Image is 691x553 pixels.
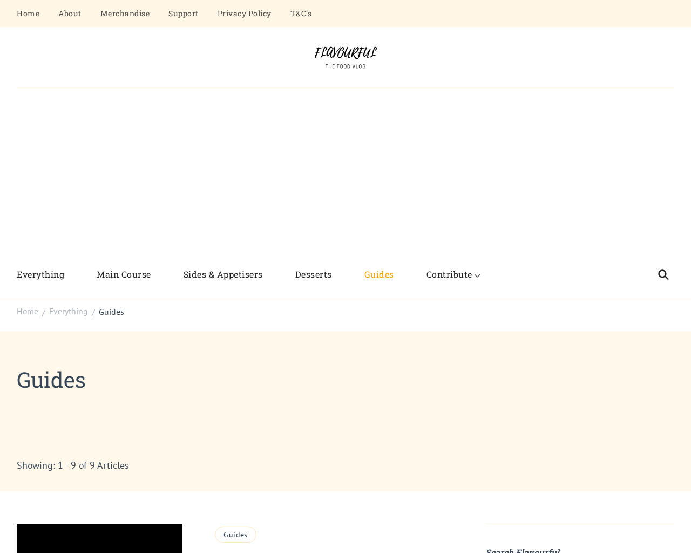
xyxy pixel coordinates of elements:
[92,306,95,319] span: /
[17,363,674,396] h1: Guides
[42,306,45,319] span: /
[49,305,88,318] a: Everything
[80,261,167,288] a: Main Course
[305,43,386,71] img: Flavourful
[167,261,279,288] a: Sides & Appetisers
[17,305,38,318] a: Home
[49,306,88,316] span: Everything
[17,261,80,288] a: Everything
[22,104,669,255] iframe: Advertisement
[215,527,256,543] a: Guides
[348,261,410,288] a: Guides
[17,306,38,316] span: Home
[410,261,489,288] a: Contribute
[17,431,674,473] span: Showing: 1 - 9 of 9 Articles
[279,261,348,288] a: Desserts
